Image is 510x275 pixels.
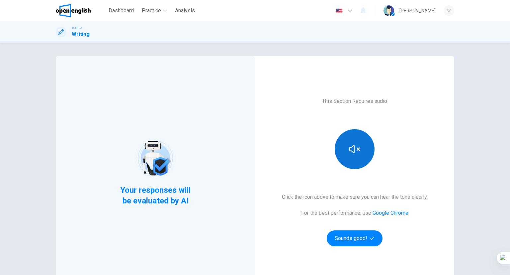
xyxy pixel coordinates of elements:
img: Profile picture [383,5,394,16]
span: Analysis [175,7,195,15]
span: Dashboard [109,7,134,15]
h6: Click the icon above to make sure you can hear the tone clearly. [282,193,428,201]
a: Google Chrome [373,210,408,216]
a: OpenEnglish logo [56,4,106,17]
span: TOEFL® [72,26,82,30]
img: robot icon [134,137,176,179]
h6: This Section Requires audio [322,97,387,105]
img: en [335,8,343,13]
h6: For the best performance, use [301,209,408,217]
div: [PERSON_NAME] [399,7,436,15]
span: Practice [142,7,161,15]
span: Your responses will be evaluated by AI [115,185,196,206]
button: Analysis [172,5,198,17]
h1: Writing [72,30,90,38]
img: OpenEnglish logo [56,4,91,17]
button: Sounds good! [327,230,382,246]
button: Practice [139,5,170,17]
button: Dashboard [106,5,136,17]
